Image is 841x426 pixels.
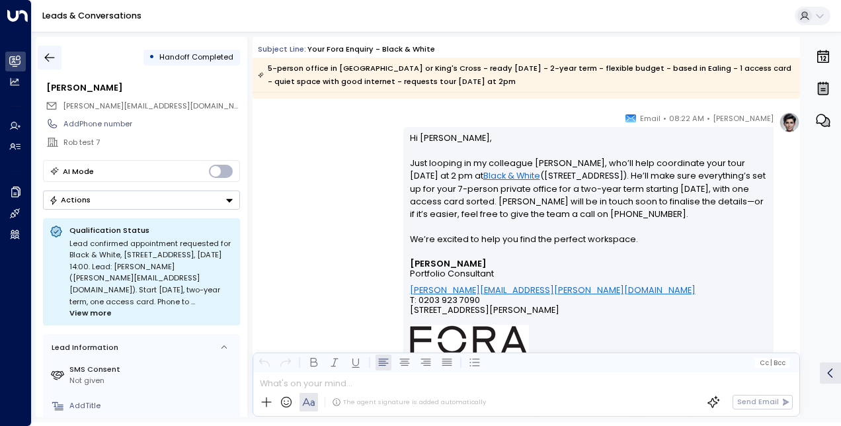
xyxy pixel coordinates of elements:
[257,355,272,370] button: Undo
[69,308,112,319] span: View more
[410,295,480,305] span: T: 0203 923 7090
[410,305,559,325] span: [STREET_ADDRESS][PERSON_NAME]
[278,355,294,370] button: Redo
[69,238,233,319] div: Lead confirmed appointment requested for Black & White, [STREET_ADDRESS], [DATE] 14:00. Lead: [PE...
[770,359,772,366] span: |
[63,137,239,148] div: Rob test 7
[755,358,789,368] button: Cc|Bcc
[483,169,540,182] a: Black & White
[707,112,710,125] span: •
[258,44,306,54] span: Subject Line:
[410,325,529,356] img: AIorK4ysLkpAD1VLoJghiceWoVRmgk1XU2vrdoLkeDLGAFfv_vh6vnfJOA1ilUWLDOVq3gZTs86hLsHm3vG-
[640,112,661,125] span: Email
[49,195,91,204] div: Actions
[410,269,494,278] span: Portfolio Consultant
[410,285,696,295] a: [PERSON_NAME][EMAIL_ADDRESS][PERSON_NAME][DOMAIN_NAME]
[69,375,235,386] div: Not given
[63,165,94,178] div: AI Mode
[663,112,666,125] span: •
[149,48,155,67] div: •
[63,101,253,111] span: [PERSON_NAME][EMAIL_ADDRESS][DOMAIN_NAME]
[43,191,240,210] div: Button group with a nested menu
[63,101,240,112] span: robert.nogueral+7@gmail.com
[410,132,768,259] p: Hi [PERSON_NAME], Just looping in my colleague [PERSON_NAME], who’ll help coordinate your tour [D...
[69,400,235,411] div: AddTitle
[159,52,233,62] span: Handoff Completed
[48,342,118,353] div: Lead Information
[410,258,487,269] font: [PERSON_NAME]
[42,10,141,21] a: Leads & Conversations
[43,191,240,210] button: Actions
[307,44,435,55] div: Your Fora Enquiry - Black & White
[713,112,774,125] span: [PERSON_NAME]
[258,62,793,88] div: 5-person office in [GEOGRAPHIC_DATA] or King's Cross - ready [DATE] - 2-year term - flexible budg...
[669,112,704,125] span: 08:22 AM
[779,112,800,133] img: profile-logo.png
[69,225,233,235] p: Qualification Status
[760,359,785,366] span: Cc Bcc
[69,364,235,375] label: SMS Consent
[332,398,486,407] div: The agent signature is added automatically
[46,81,239,94] div: [PERSON_NAME]
[63,118,239,130] div: AddPhone number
